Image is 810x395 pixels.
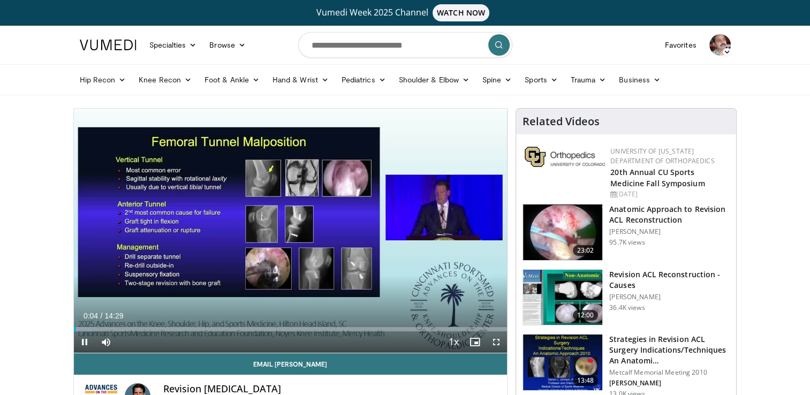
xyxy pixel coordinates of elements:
[392,69,476,90] a: Shoulder & Elbow
[518,69,564,90] a: Sports
[266,69,335,90] a: Hand & Wrist
[523,204,730,261] a: 23:02 Anatomic Approach to Revision ACL Reconstruction [PERSON_NAME] 95.7K views
[609,227,730,236] p: [PERSON_NAME]
[203,34,252,56] a: Browse
[573,245,599,256] span: 23:02
[573,310,599,321] span: 12:00
[84,312,98,320] span: 0:04
[163,383,499,395] h4: Revision [MEDICAL_DATA]
[523,204,602,260] img: fu_1.png.150x105_q85_crop-smart_upscale.jpg
[74,353,508,375] a: Email [PERSON_NAME]
[101,312,103,320] span: /
[564,69,613,90] a: Trauma
[610,147,714,165] a: University of [US_STATE] Department of Orthopaedics
[73,69,133,90] a: Hip Recon
[523,335,602,390] img: Picture_4_15_3.png.150x105_q85_crop-smart_upscale.jpg
[609,334,730,366] h3: Strategies in Revision ACL Surgery Indications/Techniques An Anatomi…
[443,331,464,353] button: Playback Rate
[74,331,95,353] button: Pause
[298,32,512,58] input: Search topics, interventions
[609,303,645,312] p: 36.4K views
[609,379,730,388] p: [PERSON_NAME]
[612,69,667,90] a: Business
[609,293,730,301] p: [PERSON_NAME]
[486,331,507,353] button: Fullscreen
[464,331,486,353] button: Enable picture-in-picture mode
[104,312,123,320] span: 14:29
[80,40,137,50] img: VuMedi Logo
[476,69,518,90] a: Spine
[198,69,266,90] a: Foot & Ankle
[609,238,645,247] p: 95.7K views
[132,69,198,90] a: Knee Recon
[709,34,731,56] img: Avatar
[610,189,728,199] div: [DATE]
[523,270,602,325] img: feAgcbrvkPN5ynqH5hMDoxOjByOzd1EX_1.150x105_q85_crop-smart_upscale.jpg
[610,167,705,188] a: 20th Annual CU Sports Medicine Fall Symposium
[143,34,203,56] a: Specialties
[74,327,508,331] div: Progress Bar
[609,204,730,225] h3: Anatomic Approach to Revision ACL Reconstruction
[525,147,605,167] img: 355603a8-37da-49b6-856f-e00d7e9307d3.png.150x105_q85_autocrop_double_scale_upscale_version-0.2.png
[335,69,392,90] a: Pediatrics
[609,269,730,291] h3: Revision ACL Reconstruction - Causes
[81,4,729,21] a: Vumedi Week 2025 ChannelWATCH NOW
[433,4,489,21] span: WATCH NOW
[95,331,117,353] button: Mute
[609,368,730,377] p: Metcalf Memorial Meeting 2010
[74,109,508,353] video-js: Video Player
[523,115,600,128] h4: Related Videos
[658,34,703,56] a: Favorites
[573,375,599,386] span: 13:48
[523,269,730,326] a: 12:00 Revision ACL Reconstruction - Causes [PERSON_NAME] 36.4K views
